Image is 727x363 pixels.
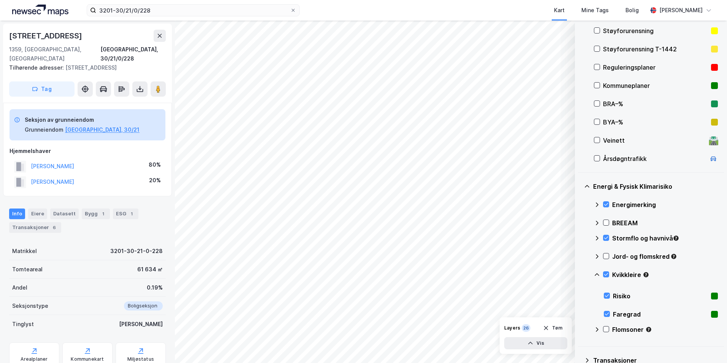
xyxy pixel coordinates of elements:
div: [PERSON_NAME] [119,320,163,329]
img: logo.a4113a55bc3d86da70a041830d287a7e.svg [12,5,68,16]
div: Støyforurensning T-1442 [603,45,708,54]
div: Veinett [603,136,706,145]
div: Kart [554,6,565,15]
div: BRA–% [603,99,708,108]
div: [STREET_ADDRESS] [9,63,160,72]
div: Seksjon av grunneiendom [25,115,140,124]
div: Tooltip anchor [645,326,652,333]
button: Tøm [538,322,567,334]
div: Tinglyst [12,320,34,329]
div: Datasett [50,209,79,219]
div: 80% [149,160,161,169]
div: 0.19% [147,283,163,292]
div: Seksjonstype [12,301,48,310]
div: [STREET_ADDRESS] [9,30,84,42]
div: Faregrad [613,310,708,319]
div: Tooltip anchor [670,253,677,260]
div: Tooltip anchor [673,235,679,242]
div: Årsdøgntrafikk [603,154,706,163]
div: Andel [12,283,27,292]
iframe: Chat Widget [689,326,727,363]
div: Eiere [28,209,47,219]
div: Matrikkel [12,247,37,256]
div: Mine Tags [581,6,609,15]
div: Bolig [625,6,639,15]
div: Reguleringsplaner [603,63,708,72]
div: Hjemmelshaver [10,146,165,156]
div: Energimerking [612,200,718,209]
div: Energi & Fysisk Klimarisiko [593,182,718,191]
div: 20% [149,176,161,185]
div: 6 [51,224,58,231]
div: 61 634 ㎡ [137,265,163,274]
div: 1 [128,210,135,218]
div: Tomteareal [12,265,43,274]
div: Tooltip anchor [643,271,649,278]
input: Søk på adresse, matrikkel, gårdeiere, leietakere eller personer [96,5,290,16]
div: Grunneiendom [25,125,63,134]
div: Stormflo og havnivå [612,234,718,243]
div: BREEAM [612,218,718,228]
div: 3201-30-21-0-228 [110,247,163,256]
div: BYA–% [603,118,708,127]
div: 1359, [GEOGRAPHIC_DATA], [GEOGRAPHIC_DATA] [9,45,100,63]
div: Kommuneplaner [603,81,708,90]
button: Tag [9,81,75,97]
div: Arealplaner [21,356,48,362]
button: [GEOGRAPHIC_DATA], 30/21 [65,125,140,134]
div: 1 [99,210,107,218]
div: Kommunekart [71,356,104,362]
div: [PERSON_NAME] [659,6,703,15]
div: Info [9,209,25,219]
div: Kvikkleire [612,270,718,279]
div: Flomsoner [612,325,718,334]
button: Vis [504,337,567,349]
div: Jord- og flomskred [612,252,718,261]
div: Bygg [82,209,110,219]
div: Layers [504,325,520,331]
div: Støyforurensning [603,26,708,35]
span: Tilhørende adresser: [9,64,65,71]
div: Risiko [613,291,708,301]
div: Transaksjoner [9,222,61,233]
div: Miljøstatus [127,356,154,362]
div: [GEOGRAPHIC_DATA], 30/21/0/228 [100,45,166,63]
div: 🛣️ [708,135,719,145]
div: ESG [113,209,138,219]
div: 26 [522,324,530,332]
